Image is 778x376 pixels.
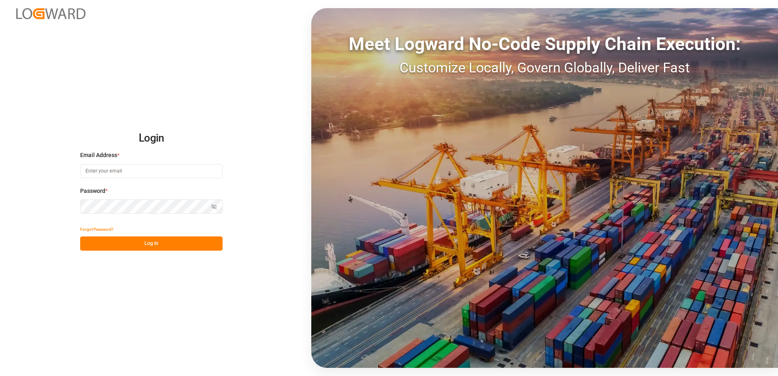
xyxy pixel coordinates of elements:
[311,31,778,57] div: Meet Logward No-Code Supply Chain Execution:
[80,125,223,151] h2: Login
[80,236,223,251] button: Log In
[80,164,223,178] input: Enter your email
[80,222,114,236] button: Forgot Password?
[80,151,117,160] span: Email Address
[16,8,85,19] img: Logward_new_orange.png
[80,187,105,195] span: Password
[311,57,778,78] div: Customize Locally, Govern Globally, Deliver Fast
